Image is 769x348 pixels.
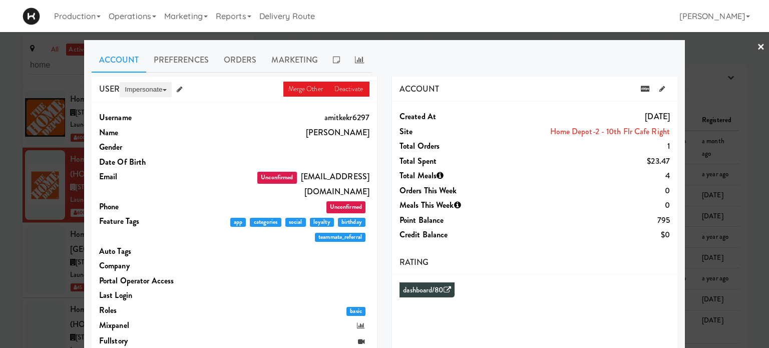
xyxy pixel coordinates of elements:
a: Account [92,48,146,73]
dd: $23.47 [508,154,670,169]
dd: [PERSON_NAME] [207,125,369,140]
dt: Total Meals [400,168,508,183]
dd: 4 [508,168,670,183]
span: basic [346,307,365,316]
dt: Auto Tags [99,244,207,259]
span: ACCOUNT [400,83,439,95]
dt: Feature Tags [99,214,207,229]
dt: Orders This Week [400,183,508,198]
a: dashboard/80 [403,285,451,295]
a: Orders [216,48,264,73]
dt: Phone [99,199,207,214]
span: teammate_referral [315,233,365,242]
dd: [EMAIL_ADDRESS][DOMAIN_NAME] [207,169,369,199]
span: Unconfirmed [257,172,296,184]
button: Impersonate [120,82,171,97]
span: USER [99,83,120,95]
dd: amitkekr6297 [207,110,369,125]
dt: Meals This Week [400,198,508,213]
dd: 1 [508,139,670,154]
dt: Company [99,258,207,273]
a: Marketing [264,48,325,73]
a: Merge Other [283,82,329,97]
dt: Username [99,110,207,125]
span: social [285,218,306,227]
dt: Total Orders [400,139,508,154]
dt: Site [400,124,508,139]
span: app [230,218,246,227]
a: Preferences [146,48,216,73]
a: Home Depot-2 - 10th Flr Cafe Right [550,126,670,137]
dt: Date Of Birth [99,155,207,170]
span: loyalty [310,218,334,227]
dt: Point Balance [400,213,508,228]
dd: [DATE] [508,109,670,124]
dd: 0 [508,198,670,213]
img: Micromart [23,8,40,25]
dd: $0 [508,227,670,242]
a: Deactivate [329,82,369,97]
span: Unconfirmed [326,201,365,213]
dt: Portal Operator Access [99,273,207,288]
dt: Name [99,125,207,140]
dd: 795 [508,213,670,228]
dt: Mixpanel [99,318,207,333]
dt: Last login [99,288,207,303]
dt: Credit Balance [400,227,508,242]
dt: Email [99,169,207,184]
dt: Gender [99,140,207,155]
dd: 0 [508,183,670,198]
dt: Created at [400,109,508,124]
a: × [757,32,765,63]
dt: Roles [99,303,207,318]
dt: Total Spent [400,154,508,169]
span: RATING [400,256,429,268]
span: categories [250,218,281,227]
span: birthday [338,218,365,227]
